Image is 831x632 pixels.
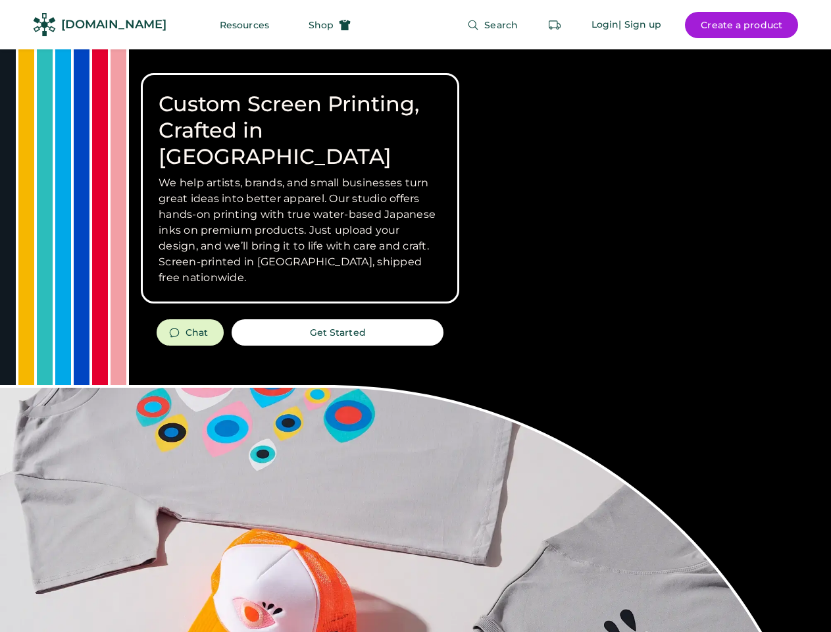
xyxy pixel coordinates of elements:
[204,12,285,38] button: Resources
[232,319,443,346] button: Get Started
[685,12,798,38] button: Create a product
[451,12,534,38] button: Search
[293,12,366,38] button: Shop
[309,20,334,30] span: Shop
[159,175,441,286] h3: We help artists, brands, and small businesses turn great ideas into better apparel. Our studio of...
[61,16,166,33] div: [DOMAIN_NAME]
[33,13,56,36] img: Rendered Logo - Screens
[157,319,224,346] button: Chat
[484,20,518,30] span: Search
[159,91,441,170] h1: Custom Screen Printing, Crafted in [GEOGRAPHIC_DATA]
[541,12,568,38] button: Retrieve an order
[592,18,619,32] div: Login
[618,18,661,32] div: | Sign up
